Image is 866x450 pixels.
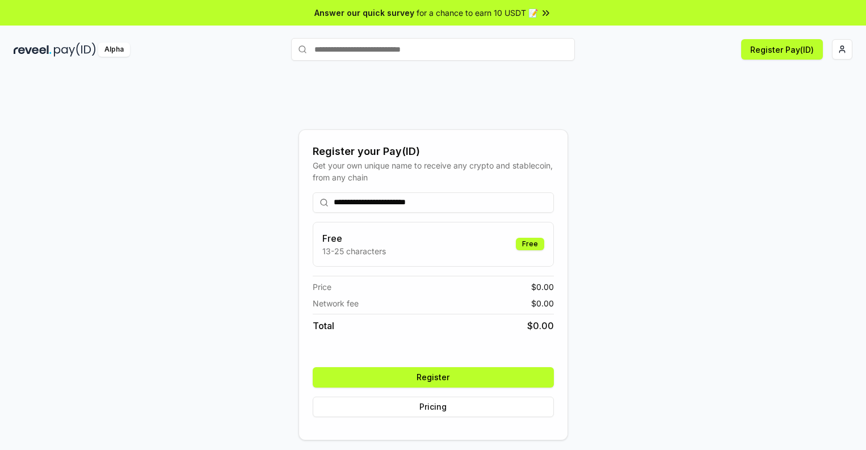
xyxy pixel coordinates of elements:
[417,7,538,19] span: for a chance to earn 10 USDT 📝
[313,144,554,159] div: Register your Pay(ID)
[313,159,554,183] div: Get your own unique name to receive any crypto and stablecoin, from any chain
[313,319,334,333] span: Total
[527,319,554,333] span: $ 0.00
[322,245,386,257] p: 13-25 characters
[516,238,544,250] div: Free
[14,43,52,57] img: reveel_dark
[531,297,554,309] span: $ 0.00
[314,7,414,19] span: Answer our quick survey
[313,397,554,417] button: Pricing
[322,232,386,245] h3: Free
[741,39,823,60] button: Register Pay(ID)
[313,297,359,309] span: Network fee
[54,43,96,57] img: pay_id
[313,281,331,293] span: Price
[313,367,554,388] button: Register
[531,281,554,293] span: $ 0.00
[98,43,130,57] div: Alpha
